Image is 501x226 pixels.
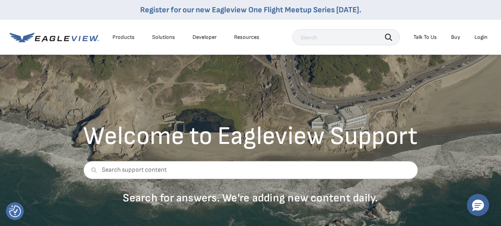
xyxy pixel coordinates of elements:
input: Search [292,29,400,45]
div: Resources [234,34,259,41]
div: Products [112,34,135,41]
div: Login [474,34,488,41]
div: Talk To Us [413,34,437,41]
a: Developer [192,34,217,41]
div: Solutions [152,34,175,41]
p: Search for answers. We're adding new content daily. [83,191,418,205]
h2: Welcome to Eagleview Support [83,124,418,149]
a: Buy [451,34,460,41]
a: Register for our new Eagleview One Flight Meetup Series [DATE]. [140,5,361,15]
img: Revisit consent button [9,205,21,217]
button: Hello, have a question? Let’s chat. [467,194,489,216]
button: Consent Preferences [9,205,21,217]
input: Search support content [83,161,418,179]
